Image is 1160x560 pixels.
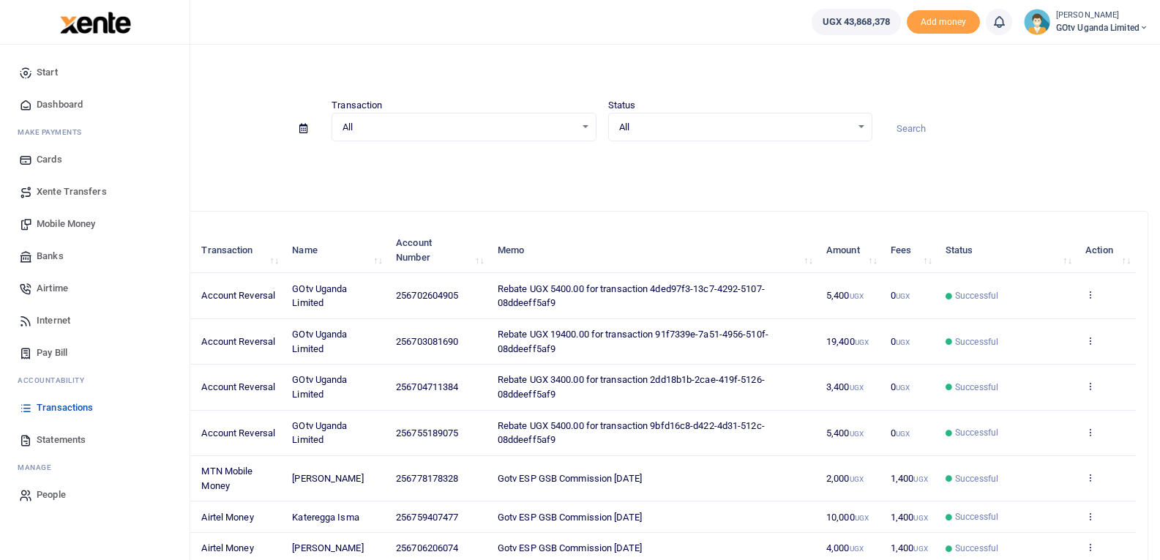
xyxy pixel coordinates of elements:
span: [PERSON_NAME] [292,473,363,484]
span: People [37,488,66,502]
span: Banks [37,249,64,264]
span: 256703081690 [396,336,458,347]
small: UGX [896,292,910,300]
a: profile-user [PERSON_NAME] GOtv Uganda Limited [1024,9,1148,35]
span: 1,400 [891,512,928,523]
small: UGX [850,384,864,392]
a: People [12,479,178,511]
th: Account Number: activate to sort column ascending [388,228,490,273]
span: Kateregga Isma [292,512,359,523]
span: 256755189075 [396,428,458,438]
span: Successful [955,542,998,555]
span: Account Reversal [201,290,275,301]
small: [PERSON_NAME] [1056,10,1148,22]
th: Status: activate to sort column ascending [938,228,1077,273]
span: 2,000 [826,473,864,484]
span: 1,400 [891,542,928,553]
span: GOtv Uganda Limited [292,283,347,309]
a: Mobile Money [12,208,178,240]
span: GOtv Uganda Limited [1056,21,1148,34]
span: 256778178328 [396,473,458,484]
small: UGX [913,514,927,522]
a: Airtime [12,272,178,305]
span: Rebate UGX 5400.00 for transaction 4ded97f3-13c7-4292-5107-08ddeeff5af9 [498,283,765,309]
small: UGX [913,475,927,483]
small: UGX [855,514,869,522]
span: Dashboard [37,97,83,112]
small: UGX [850,430,864,438]
small: UGX [850,545,864,553]
li: M [12,456,178,479]
th: Memo: activate to sort column ascending [490,228,818,273]
img: logo-large [60,12,131,34]
span: 0 [891,428,910,438]
span: 0 [891,381,910,392]
span: Account Reversal [201,336,275,347]
span: Account Reversal [201,381,275,392]
span: 10,000 [826,512,869,523]
span: Transactions [37,400,93,415]
span: 256706206074 [396,542,458,553]
span: 5,400 [826,428,864,438]
span: Cards [37,152,62,167]
li: Wallet ballance [806,9,907,35]
span: Successful [955,426,998,439]
small: UGX [850,475,864,483]
span: Successful [955,472,998,485]
span: ake Payments [25,127,82,138]
span: [PERSON_NAME] [292,542,363,553]
span: 256704711384 [396,381,458,392]
a: Dashboard [12,89,178,121]
th: Amount: activate to sort column ascending [818,228,883,273]
li: M [12,121,178,143]
p: Download [56,159,1148,174]
span: Rebate UGX 5400.00 for transaction 9bfd16c8-d422-4d31-512c-08ddeeff5af9 [498,420,765,446]
span: GOtv Uganda Limited [292,374,347,400]
span: Statements [37,433,86,447]
span: Mobile Money [37,217,95,231]
span: Start [37,65,58,80]
span: Airtel Money [201,512,253,523]
span: Airtime [37,281,68,296]
span: 1,400 [891,473,928,484]
span: countability [29,375,84,386]
a: Statements [12,424,178,456]
span: 19,400 [826,336,869,347]
a: Banks [12,240,178,272]
img: profile-user [1024,9,1050,35]
a: UGX 43,868,378 [812,9,901,35]
span: 5,400 [826,290,864,301]
small: UGX [896,430,910,438]
span: Airtel Money [201,542,253,553]
span: 256702604905 [396,290,458,301]
li: Ac [12,369,178,392]
span: Rebate UGX 3400.00 for transaction 2dd18b1b-2cae-419f-5126-08ddeeff5af9 [498,374,765,400]
span: anage [25,462,52,473]
span: Account Reversal [201,428,275,438]
span: Rebate UGX 19400.00 for transaction 91f7339e-7a51-4956-510f-08ddeeff5af9 [498,329,768,354]
li: Toup your wallet [907,10,980,34]
small: UGX [913,545,927,553]
span: Pay Bill [37,346,67,360]
h4: Transactions [56,63,1148,79]
span: Add money [907,10,980,34]
span: Xente Transfers [37,184,107,199]
span: All [619,120,851,135]
small: UGX [855,338,869,346]
span: All [343,120,575,135]
span: 0 [891,336,910,347]
th: Fees: activate to sort column ascending [883,228,938,273]
a: Start [12,56,178,89]
small: UGX [896,384,910,392]
span: GOtv Uganda Limited [292,329,347,354]
span: Internet [37,313,70,328]
span: UGX 43,868,378 [823,15,890,29]
span: 0 [891,290,910,301]
a: Pay Bill [12,337,178,369]
th: Action: activate to sort column ascending [1077,228,1136,273]
span: Gotv ESP GSB Commission [DATE] [498,512,642,523]
input: Search [884,116,1148,141]
a: Internet [12,305,178,337]
small: UGX [896,338,910,346]
small: UGX [850,292,864,300]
